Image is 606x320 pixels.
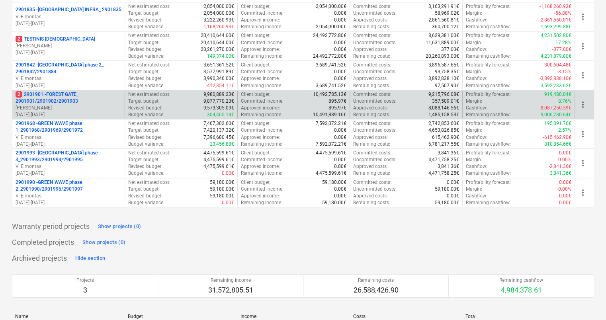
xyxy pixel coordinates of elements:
[354,277,399,284] p: Remaining costs
[428,32,459,39] p: 8,629,381.00€
[16,179,121,193] p: 2901990 - GREEN WAVE phase 2_2901990/2901996/2901997
[353,62,391,68] p: Committed costs :
[499,277,543,284] p: Remaining cashflow
[128,46,162,53] p: Revised budget :
[12,254,67,263] p: Archived projects
[241,32,271,39] p: Client budget :
[353,32,391,39] p: Committed costs :
[466,170,511,177] p: Remaining cashflow :
[208,285,253,295] p: 31,572,805.51
[241,98,283,105] p: Committed income :
[334,163,346,170] p: 0.00€
[334,193,346,199] p: 0.00€
[16,49,121,56] p: [DATE] - [DATE]
[16,91,121,119] div: 22901901 -FOREST GATE_ 2901901/2901902/2901903[PERSON_NAME][DATE]-[DATE]
[128,141,164,148] p: Budget variance :
[353,193,388,199] p: Approved costs :
[466,3,511,10] p: Profitability forecast :
[206,82,234,89] p: -412,354.11€
[128,170,164,177] p: Budget variance :
[558,98,571,105] p: 8.76%
[241,17,280,23] p: Approved income :
[128,314,234,319] div: Budget
[578,188,588,197] span: more_vert
[353,23,390,30] p: Remaining costs :
[428,156,459,163] p: 4,471,758.25€
[98,222,141,231] div: Show projects (0)
[203,17,234,23] p: 3,222,260.93€
[566,282,606,320] div: Chat Widget
[428,91,459,98] p: 9,215,796.08€
[432,23,459,30] p: 360,700.12€
[353,39,397,46] p: Uncommitted costs :
[313,111,346,118] p: 10,491,889.16€
[540,3,571,10] p: -1,168,260.93€
[541,82,571,89] p: 3,592,233.62€
[16,82,121,89] p: [DATE] - [DATE]
[578,158,588,168] span: more_vert
[128,127,159,134] p: Target budget :
[16,91,121,105] p: 2901901 - FOREST GATE_ 2901901/2901902/2901903
[353,199,390,206] p: Remaining costs :
[354,285,399,295] p: 26,588,426.90
[128,150,170,156] p: Net estimated cost :
[549,163,571,170] p: -3,841.36€
[466,39,482,46] p: Margin :
[241,127,283,134] p: Committed income :
[353,75,388,82] p: Approved costs :
[316,62,346,68] p: 3,689,741.52€
[558,186,571,193] p: 0.00%
[353,150,391,156] p: Committed costs :
[558,127,571,134] p: 2.57%
[75,254,105,263] div: Hide section
[128,3,170,10] p: Net estimated cost :
[16,14,121,20] p: V. Eimontas
[428,127,459,134] p: 4,653,826.85€
[203,134,234,141] p: 7,396,680.45€
[241,46,280,53] p: Approved income :
[540,75,571,82] p: -3,892,838.10€
[541,53,571,60] p: 4,231,879.80€
[543,134,571,141] p: -615,462.90€
[466,120,511,127] p: Profitability forecast :
[334,156,346,163] p: 0.00€
[578,129,588,139] span: more_vert
[16,163,121,170] p: V. Eimontas
[203,91,234,98] p: 9,980,889.23€
[201,32,234,39] p: 20,410,644.00€
[241,141,282,148] p: Remaining income :
[578,70,588,80] span: more_vert
[203,62,234,68] p: 3,651,361.52€
[128,199,164,206] p: Budget variance :
[428,3,459,10] p: 3,163,291.91€
[16,120,121,148] div: 2901968 -GREEN WAVE phase 1_2901968/2901969/2901972V. Eimontas[DATE]-[DATE]
[128,17,162,23] p: Revised budget :
[322,199,346,206] p: 59,180.00€
[241,163,280,170] p: Approved income :
[210,193,234,199] p: 59,180.00€
[353,111,390,118] p: Remaining costs :
[466,156,482,163] p: Margin :
[543,62,571,68] p: -300,604.48€
[552,46,571,53] p: -377.00€
[210,141,234,148] p: 23,456.88€
[334,10,346,17] p: 0.00€
[353,46,388,53] p: Approved costs :
[241,199,282,206] p: Remaining income :
[313,91,346,98] p: 10,492,785.13€
[16,170,121,177] p: [DATE] - [DATE]
[438,150,459,156] p: 3,841.36€
[241,156,283,163] p: Committed income :
[466,46,487,53] p: Cashflow :
[438,163,459,170] p: 3,841.36€
[241,111,282,118] p: Remaining income :
[426,53,459,60] p: 20,260,893.00€
[466,179,511,186] p: Profitability forecast :
[16,20,121,27] p: [DATE] - [DATE]
[353,82,390,89] p: Remaining costs :
[550,170,571,177] p: 3,841.36€
[353,17,388,23] p: Approved costs :
[334,68,346,75] p: 0.00€
[466,98,482,105] p: Margin :
[128,23,164,30] p: Budget variance :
